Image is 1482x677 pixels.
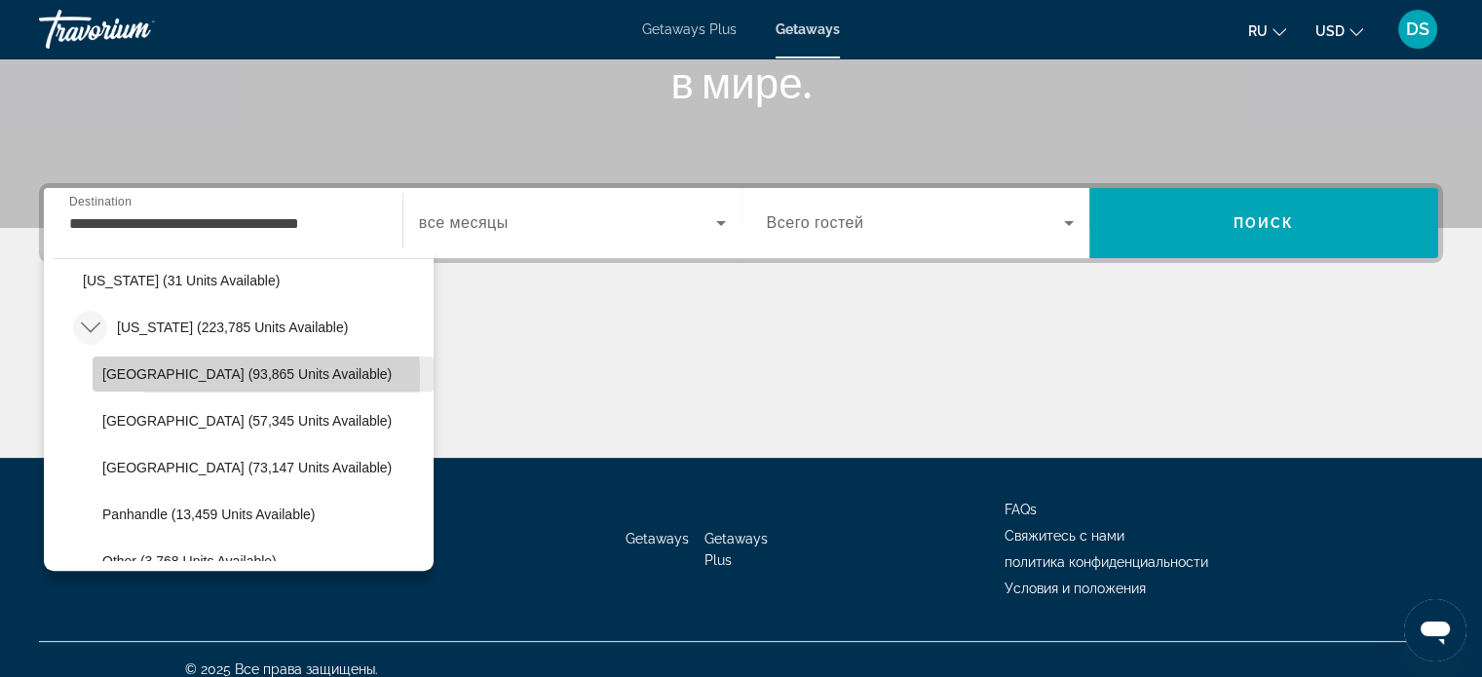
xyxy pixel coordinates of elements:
button: Toggle Florida (223,785 units available) submenu [73,311,107,345]
span: [GEOGRAPHIC_DATA] (73,147 units available) [102,460,392,475]
span: Panhandle (13,459 units available) [102,507,315,522]
span: [GEOGRAPHIC_DATA] (57,345 units available) [102,413,392,429]
span: Other (3,768 units available) [102,553,277,569]
span: все месяцы [419,214,509,231]
button: Select destination: Florida (223,785 units available) [107,310,434,345]
span: [US_STATE] (31 units available) [83,273,280,288]
iframe: Кнопка запуска окна обмена сообщениями [1404,599,1466,661]
button: Select destination: Delaware (31 units available) [73,263,434,298]
div: Destination options [44,248,434,571]
button: Search [1089,188,1438,258]
button: Change currency [1315,17,1363,45]
a: Getaways [626,531,689,546]
a: Getaways Plus [704,531,768,568]
input: Select destination [69,212,377,236]
button: User Menu [1392,9,1443,50]
button: Change language [1248,17,1286,45]
button: Select destination: Other (3,768 units available) [93,544,434,579]
a: Условия и положения [1005,581,1146,596]
span: Поиск [1234,215,1295,231]
a: политика конфиденциальности [1005,554,1208,570]
span: USD [1315,23,1345,39]
span: [GEOGRAPHIC_DATA] (93,865 units available) [102,366,392,382]
span: ru [1248,23,1268,39]
span: Destination [69,195,132,207]
div: Search widget [44,188,1438,258]
a: Свяжитесь с нами [1005,528,1124,544]
button: Select destination: Orlando & Disney Area (93,865 units available) [93,357,434,392]
a: Travorium [39,4,234,55]
button: Select destination: Panhandle (13,459 units available) [93,497,434,532]
button: Select destination: West Coast (73,147 units available) [93,450,434,485]
span: © 2025 Все права защищены. [185,661,378,677]
a: Getaways Plus [642,21,737,37]
button: Select destination: East Coast (57,345 units available) [93,403,434,438]
a: Getaways [776,21,840,37]
span: Всего гостей [767,214,864,231]
span: DS [1406,19,1429,39]
span: [US_STATE] (223,785 units available) [117,320,348,335]
a: FAQs [1005,502,1037,517]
